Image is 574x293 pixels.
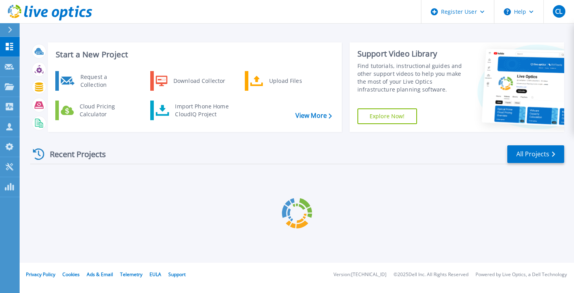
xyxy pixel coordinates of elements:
div: Find tutorials, instructional guides and other support videos to help you make the most of your L... [357,62,465,93]
a: Request a Collection [55,71,136,91]
li: Version: [TECHNICAL_ID] [333,272,386,277]
a: View More [295,112,332,119]
a: Upload Files [245,71,325,91]
div: Import Phone Home CloudIQ Project [171,103,232,118]
div: Support Video Library [357,49,465,59]
a: All Projects [507,145,564,163]
li: Powered by Live Optics, a Dell Technology [476,272,567,277]
a: Support [168,271,186,278]
a: EULA [149,271,161,278]
a: Privacy Policy [26,271,55,278]
div: Cloud Pricing Calculator [76,103,134,118]
a: Download Collector [150,71,231,91]
a: Cookies [62,271,80,278]
a: Explore Now! [357,108,417,124]
h3: Start a New Project [56,50,332,59]
a: Telemetry [120,271,142,278]
div: Recent Projects [30,145,117,164]
div: Download Collector [169,73,229,89]
a: Ads & Email [87,271,113,278]
a: Cloud Pricing Calculator [55,101,136,120]
span: CL [555,8,562,15]
li: © 2025 Dell Inc. All Rights Reserved [394,272,468,277]
div: Request a Collection [77,73,134,89]
div: Upload Files [265,73,323,89]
